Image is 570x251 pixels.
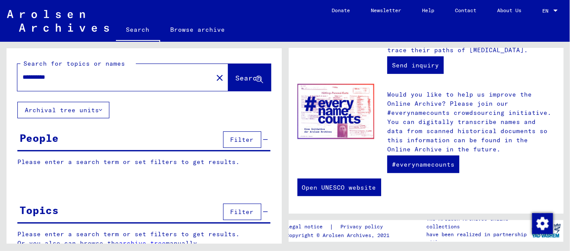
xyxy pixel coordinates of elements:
a: Search [116,19,160,42]
span: Filter [231,136,254,144]
button: Filter [223,204,261,220]
button: Search [228,64,271,91]
span: Filter [231,208,254,216]
p: Please enter a search term or set filters to get results. [17,157,270,167]
div: Topics [20,202,59,218]
mat-icon: close [214,73,225,83]
p: Please enter a search term or set filters to get results. Or you also can browse the manually. [17,230,271,248]
p: have been realized in partnership with [426,231,529,246]
div: Change consent [532,213,553,234]
span: EN [542,8,552,14]
a: Browse archive [160,19,236,40]
p: Would you like to help us improve the Online Archive? Please join our #everynamecounts crowdsourc... [387,90,555,154]
a: Privacy policy [333,222,393,231]
button: Filter [223,131,261,148]
a: Open UNESCO website [297,179,381,196]
img: yv_logo.png [530,220,563,241]
img: Change consent [532,213,553,234]
button: Clear [211,69,228,86]
span: Search [236,74,262,82]
p: Copyright © Arolsen Archives, 2021 [286,231,393,239]
a: Send inquiry [387,57,444,74]
div: | [286,222,393,231]
button: Archival tree units [17,102,109,118]
p: The Arolsen Archives online collections [426,215,529,231]
img: Arolsen_neg.svg [7,10,109,32]
div: People [20,130,59,146]
a: archive tree [119,239,166,247]
a: Legal notice [286,222,329,231]
mat-label: Search for topics or names [23,60,125,67]
img: enc.jpg [297,84,375,139]
a: #everynamecounts [387,156,459,173]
